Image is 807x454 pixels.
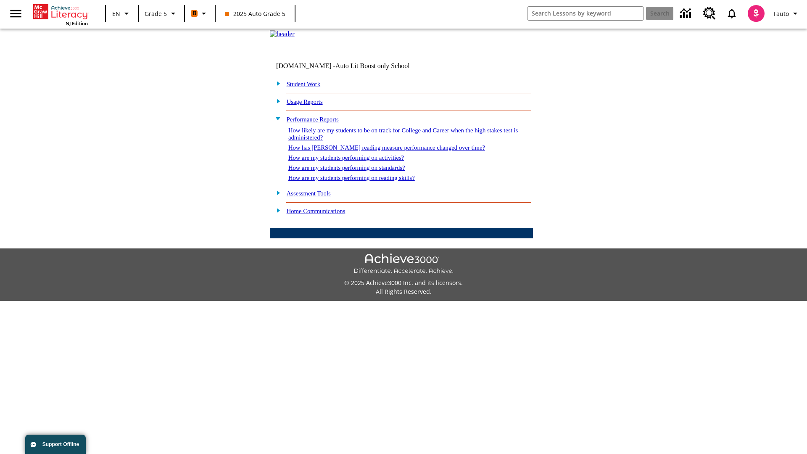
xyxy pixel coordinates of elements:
nobr: Auto Lit Boost only School [335,62,410,69]
a: Performance Reports [287,116,339,123]
button: Support Offline [25,435,86,454]
a: Notifications [721,3,743,24]
div: Home [33,3,88,26]
a: Data Center [675,2,698,25]
img: plus.gif [272,189,281,196]
a: Student Work [287,81,320,87]
a: Resource Center, Will open in new tab [698,2,721,25]
button: Grade: Grade 5, Select a grade [141,6,182,21]
input: search field [527,7,643,20]
a: How are my students performing on activities? [288,154,404,161]
td: [DOMAIN_NAME] - [276,62,431,70]
button: Language: EN, Select a language [108,6,135,21]
a: How likely are my students to be on track for College and Career when the high stakes test is adm... [288,127,518,141]
a: Assessment Tools [287,190,331,197]
img: header [270,30,295,38]
a: How are my students performing on reading skills? [288,174,415,181]
a: Home Communications [287,208,345,214]
button: Profile/Settings [770,6,804,21]
span: Support Offline [42,441,79,447]
span: 2025 Auto Grade 5 [225,9,285,18]
img: plus.gif [272,206,281,214]
a: How are my students performing on standards? [288,164,405,171]
img: minus.gif [272,115,281,122]
span: B [193,8,196,18]
button: Select a new avatar [743,3,770,24]
img: plus.gif [272,79,281,87]
span: Grade 5 [145,9,167,18]
img: plus.gif [272,97,281,105]
span: Tauto [773,9,789,18]
img: avatar image [748,5,765,22]
span: NJ Edition [66,20,88,26]
button: Boost Class color is orange. Change class color [187,6,212,21]
a: Usage Reports [287,98,323,105]
img: Achieve3000 Differentiate Accelerate Achieve [353,253,454,275]
button: Open side menu [3,1,28,26]
a: How has [PERSON_NAME] reading measure performance changed over time? [288,144,485,151]
span: EN [112,9,120,18]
